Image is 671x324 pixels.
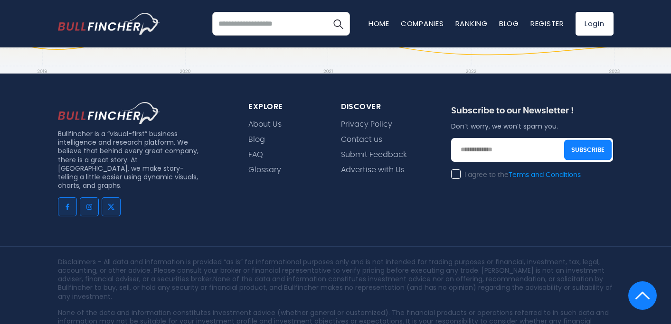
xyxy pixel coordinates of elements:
[326,12,350,36] button: Search
[58,13,160,35] img: bullfincher logo
[369,19,389,28] a: Home
[248,102,318,112] div: explore
[248,150,263,159] a: FAQ
[341,135,382,144] a: Contact us
[341,102,428,112] div: Discover
[58,13,160,35] a: Go to homepage
[80,197,99,216] a: Go to instagram
[58,130,202,190] p: Bullfincher is a “visual-first” business intelligence and research platform. We believe that behi...
[451,106,614,121] div: Subscribe to our Newsletter !
[401,19,444,28] a: Companies
[455,19,488,28] a: Ranking
[341,120,392,129] a: Privacy Policy
[58,258,614,301] p: Disclaimers - All data and information is provided “as is” for informational purposes only and is...
[451,171,581,179] label: I agree to the
[248,120,282,129] a: About Us
[509,172,581,178] a: Terms and Conditions
[499,19,519,28] a: Blog
[564,139,612,160] button: Subscribe
[530,19,564,28] a: Register
[58,197,77,216] a: Go to facebook
[248,135,265,144] a: Blog
[341,150,407,159] a: Submit Feedback
[576,12,614,36] a: Login
[341,166,405,175] a: Advertise with Us
[451,122,614,130] p: Don’t worry, we won’t spam you.
[248,166,281,175] a: Glossary
[102,197,121,216] a: Go to twitter
[58,102,160,124] img: footer logo
[451,185,595,222] iframe: reCAPTCHA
